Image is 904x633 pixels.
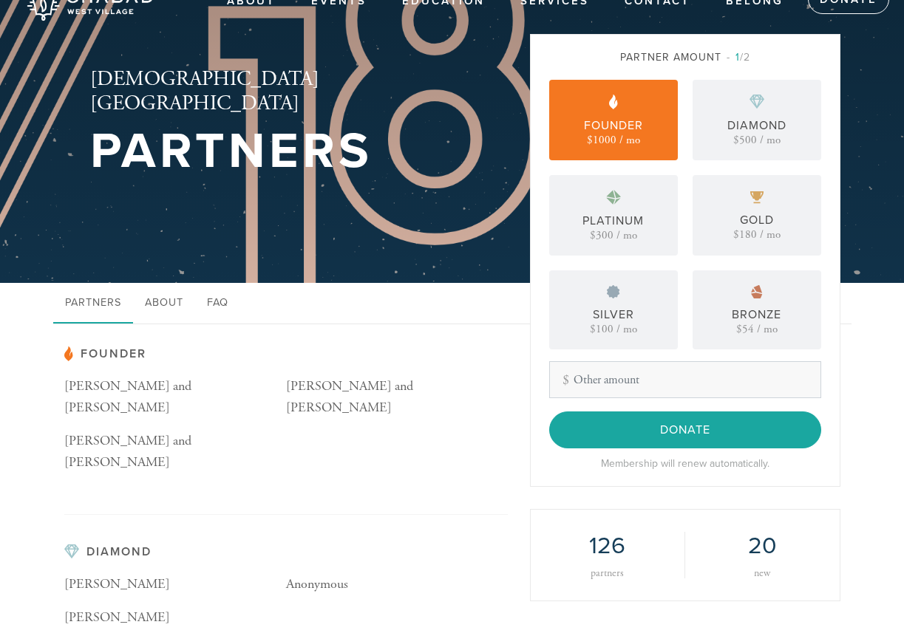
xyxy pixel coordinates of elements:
p: [PERSON_NAME] and [PERSON_NAME] [286,376,508,419]
div: Silver [593,306,634,324]
img: pp-platinum.svg [606,190,621,205]
div: Partner Amount [549,49,821,65]
span: [PERSON_NAME] [64,575,170,592]
img: pp-bronze.svg [751,285,763,298]
a: FAQ [195,283,240,324]
h2: [DEMOGRAPHIC_DATA][GEOGRAPHIC_DATA] [90,67,482,117]
div: Bronze [732,306,781,324]
h1: Partners [90,128,482,176]
h3: Diamond [64,544,508,559]
img: pp-diamond.svg [64,544,79,559]
input: Donate [549,411,821,448]
p: Anonymous [286,574,508,595]
div: Gold [740,211,774,229]
p: [PERSON_NAME] and [PERSON_NAME] [64,376,286,419]
div: $500 / mo [733,134,781,146]
a: Partners [53,283,133,324]
div: Diamond [727,117,786,134]
input: Other amount [549,361,821,398]
div: Membership will renew automatically. [549,456,821,471]
div: partners [553,568,662,578]
img: pp-partner.svg [64,346,73,361]
h2: 20 [707,532,818,560]
h2: 126 [553,532,662,560]
div: $300 / mo [590,230,637,241]
div: $100 / mo [590,324,637,335]
img: pp-gold.svg [750,191,764,204]
span: /2 [727,51,750,64]
div: Platinum [582,212,644,230]
img: pp-partner.svg [609,95,618,109]
img: pp-diamond.svg [750,95,764,109]
span: 1 [735,51,740,64]
p: [PERSON_NAME] and [PERSON_NAME] [64,431,286,473]
div: $1000 / mo [587,134,640,146]
img: pp-silver.svg [607,285,620,298]
div: Founder [584,117,643,134]
div: $54 / mo [736,324,778,335]
div: $180 / mo [733,229,781,240]
a: About [133,283,195,324]
h3: Founder [64,346,508,361]
div: new [707,568,818,578]
p: [PERSON_NAME] [64,607,286,629]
